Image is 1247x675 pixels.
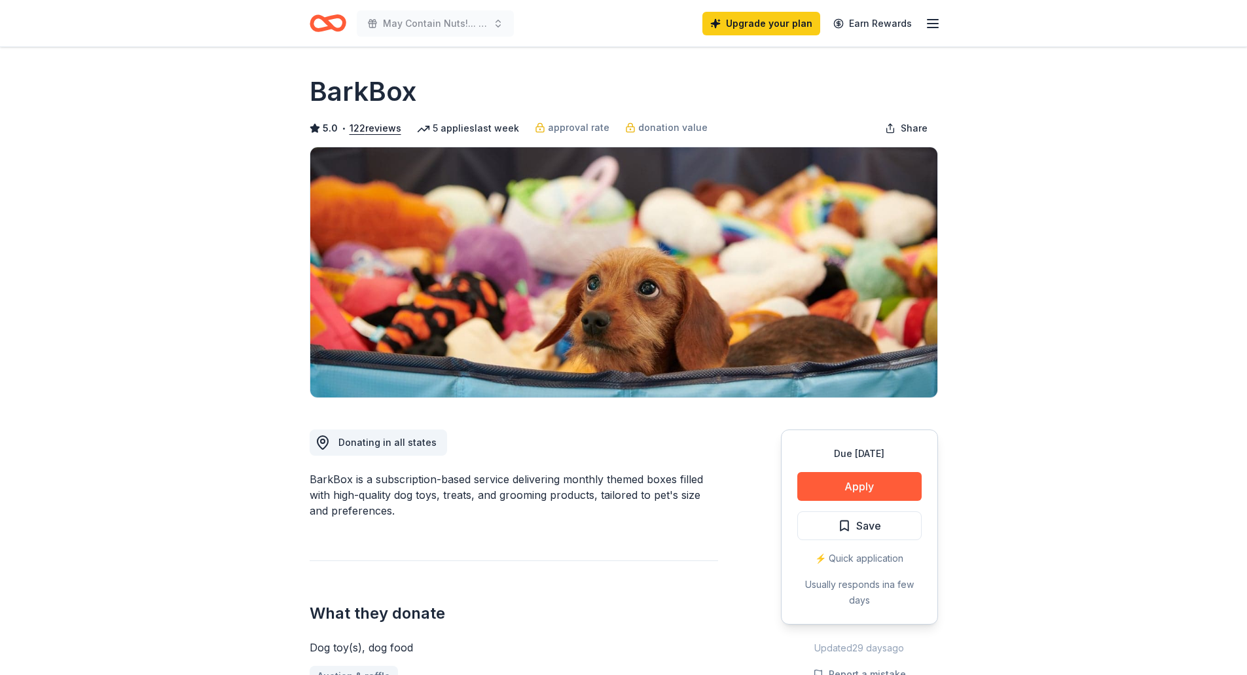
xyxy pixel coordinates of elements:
span: • [341,123,346,134]
div: 5 applies last week [417,120,519,136]
span: donation value [638,120,708,136]
div: Usually responds in a few days [797,577,922,608]
div: Due [DATE] [797,446,922,462]
a: Earn Rewards [825,12,920,35]
button: Save [797,511,922,540]
button: 122reviews [350,120,401,136]
div: BarkBox is a subscription-based service delivering monthly themed boxes filled with high-quality ... [310,471,718,519]
a: Home [310,8,346,39]
button: May Contain Nuts!... A Night of Comedy benefitting WeSPARK [MEDICAL_DATA] Support Center [357,10,514,37]
div: Updated 29 days ago [781,640,938,656]
img: Image for BarkBox [310,147,937,397]
span: 5.0 [323,120,338,136]
div: Dog toy(s), dog food [310,640,718,655]
a: Upgrade your plan [702,12,820,35]
span: Share [901,120,928,136]
span: Donating in all states [338,437,437,448]
a: approval rate [535,120,609,136]
span: approval rate [548,120,609,136]
h2: What they donate [310,603,718,624]
a: donation value [625,120,708,136]
span: Save [856,517,881,534]
span: May Contain Nuts!... A Night of Comedy benefitting WeSPARK [MEDICAL_DATA] Support Center [383,16,488,31]
button: Apply [797,472,922,501]
div: ⚡️ Quick application [797,551,922,566]
h1: BarkBox [310,73,416,110]
button: Share [875,115,938,141]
